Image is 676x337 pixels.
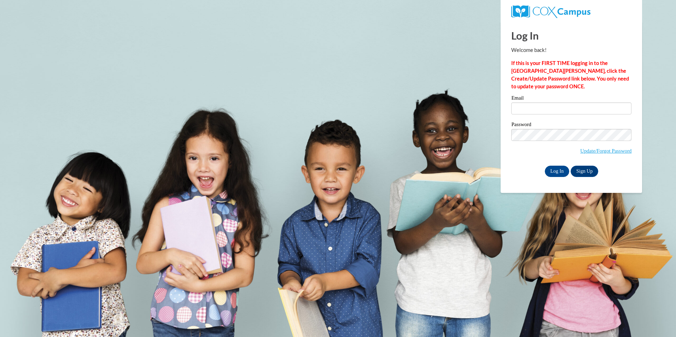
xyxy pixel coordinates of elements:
label: Email [511,95,631,102]
a: COX Campus [511,8,590,14]
a: Update/Forgot Password [580,148,631,154]
strong: If this is your FIRST TIME logging in to the [GEOGRAPHIC_DATA][PERSON_NAME], click the Create/Upd... [511,60,629,89]
input: Log In [545,166,570,177]
h1: Log In [511,28,631,43]
p: Welcome back! [511,46,631,54]
a: Sign Up [571,166,598,177]
label: Password [511,122,631,129]
img: COX Campus [511,5,590,18]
